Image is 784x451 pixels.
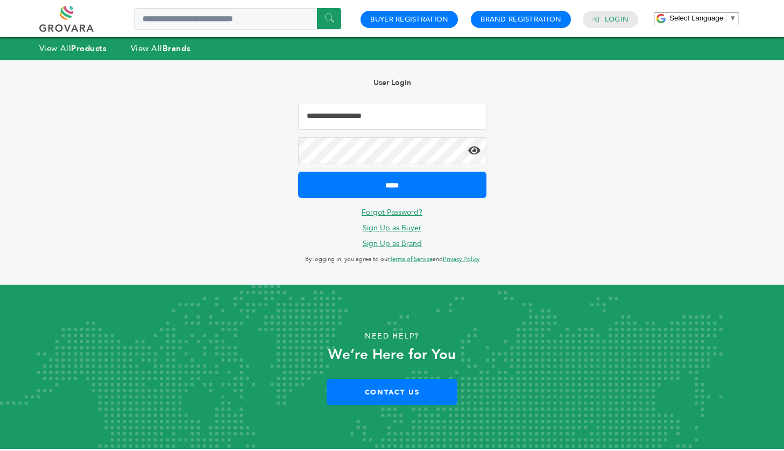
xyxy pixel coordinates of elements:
a: Contact Us [327,379,457,405]
strong: We’re Here for You [328,345,456,364]
a: Select Language​ [669,14,736,22]
span: Select Language [669,14,723,22]
a: Buyer Registration [370,15,448,24]
a: Sign Up as Buyer [363,223,421,233]
a: Terms of Service [390,255,433,263]
a: Forgot Password? [362,207,422,217]
a: Brand Registration [481,15,561,24]
span: ▼ [729,14,736,22]
a: View AllProducts [39,43,107,54]
span: ​ [726,14,726,22]
a: Privacy Policy [443,255,479,263]
input: Search a product or brand... [134,8,341,30]
input: Email Address [298,103,486,130]
strong: Products [71,43,107,54]
b: User Login [373,77,411,88]
a: Login [605,15,628,24]
input: Password [298,137,486,164]
a: Sign Up as Brand [363,238,422,249]
a: View AllBrands [131,43,191,54]
strong: Brands [163,43,190,54]
p: Need Help? [39,328,745,344]
p: By logging in, you agree to our and [298,253,486,266]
